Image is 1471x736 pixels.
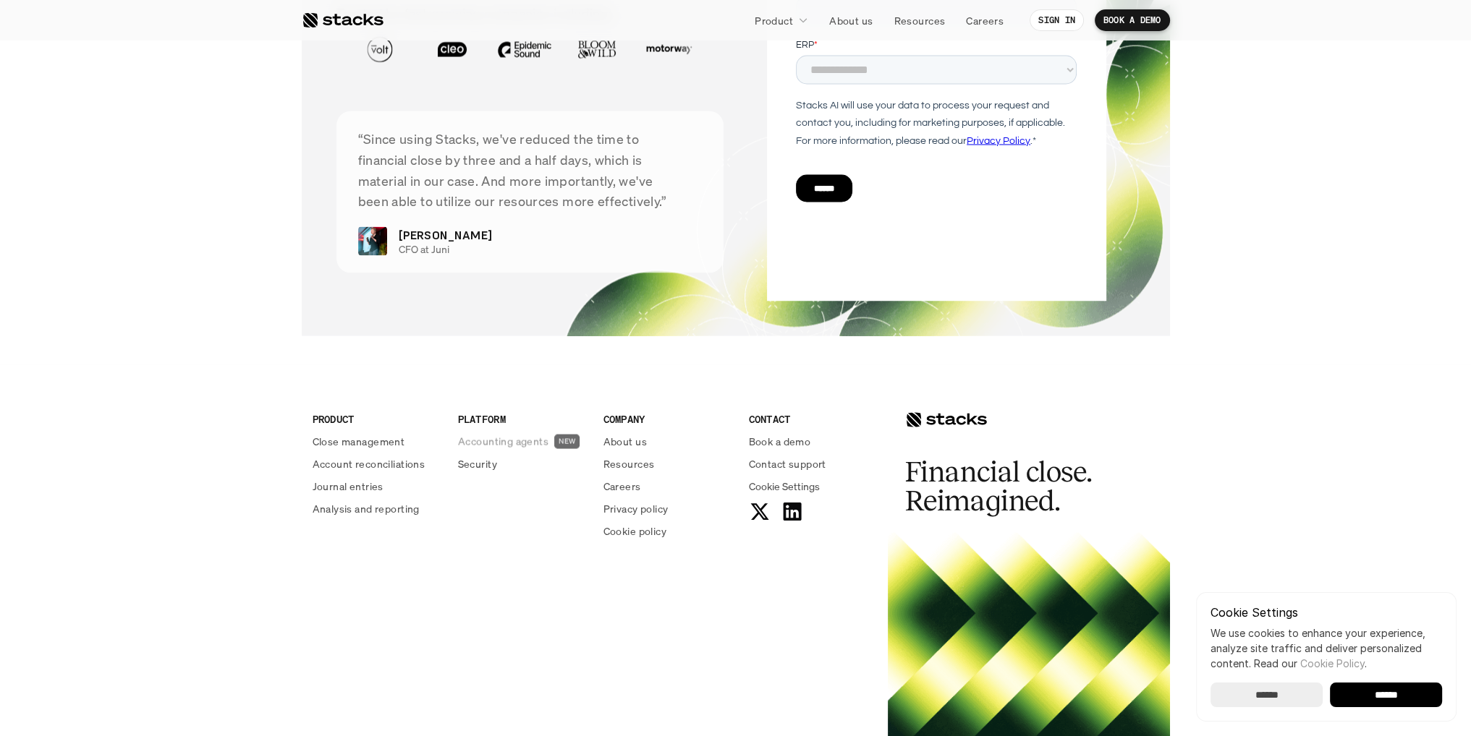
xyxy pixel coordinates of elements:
[313,433,405,448] p: Close management
[313,411,441,426] p: PRODUCT
[1300,657,1365,669] a: Cookie Policy
[1038,15,1075,25] p: SIGN IN
[458,411,586,426] p: PLATFORM
[905,457,1122,515] h2: Financial close. Reimagined.
[1211,625,1442,671] p: We use cookies to enhance your experience, analyze site traffic and deliver personalized content.
[399,243,690,255] p: CFO at Juni
[603,500,732,515] a: Privacy policy
[1254,657,1367,669] span: Read our .
[885,7,954,33] a: Resources
[603,433,732,448] a: About us
[1103,15,1161,25] p: BOOK A DEMO
[458,455,497,471] p: Security
[313,478,383,493] p: Journal entries
[313,433,441,448] a: Close management
[603,455,732,471] a: Resources
[603,523,666,538] p: Cookie policy
[749,455,877,471] a: Contact support
[458,433,586,448] a: Accounting agentsNEW
[458,455,586,471] a: Security
[399,226,493,243] p: [PERSON_NAME]
[358,128,703,211] p: “Since using Stacks, we've reduced the time to financial close by three and a half days, which is...
[313,500,441,515] a: Analysis and reporting
[171,275,234,286] a: Privacy Policy
[1030,9,1084,31] a: SIGN IN
[603,523,732,538] a: Cookie policy
[749,411,877,426] p: CONTACT
[313,455,441,471] a: Account reconciliations
[603,478,732,493] a: Careers
[749,455,826,471] p: Contact support
[749,478,820,493] button: Cookie Trigger
[603,455,655,471] p: Resources
[749,433,811,448] p: Book a demo
[1095,9,1170,31] a: BOOK A DEMO
[894,13,945,28] p: Resources
[821,7,881,33] a: About us
[313,500,420,515] p: Analysis and reporting
[957,7,1012,33] a: Careers
[458,433,548,448] p: Accounting agents
[749,433,877,448] a: Book a demo
[559,437,575,445] h2: NEW
[603,478,641,493] p: Careers
[829,13,873,28] p: About us
[603,433,647,448] p: About us
[603,411,732,426] p: COMPANY
[313,478,441,493] a: Journal entries
[313,455,425,471] p: Account reconciliations
[755,13,793,28] p: Product
[749,478,820,493] span: Cookie Settings
[603,500,669,515] p: Privacy policy
[966,13,1004,28] p: Careers
[1211,607,1442,618] p: Cookie Settings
